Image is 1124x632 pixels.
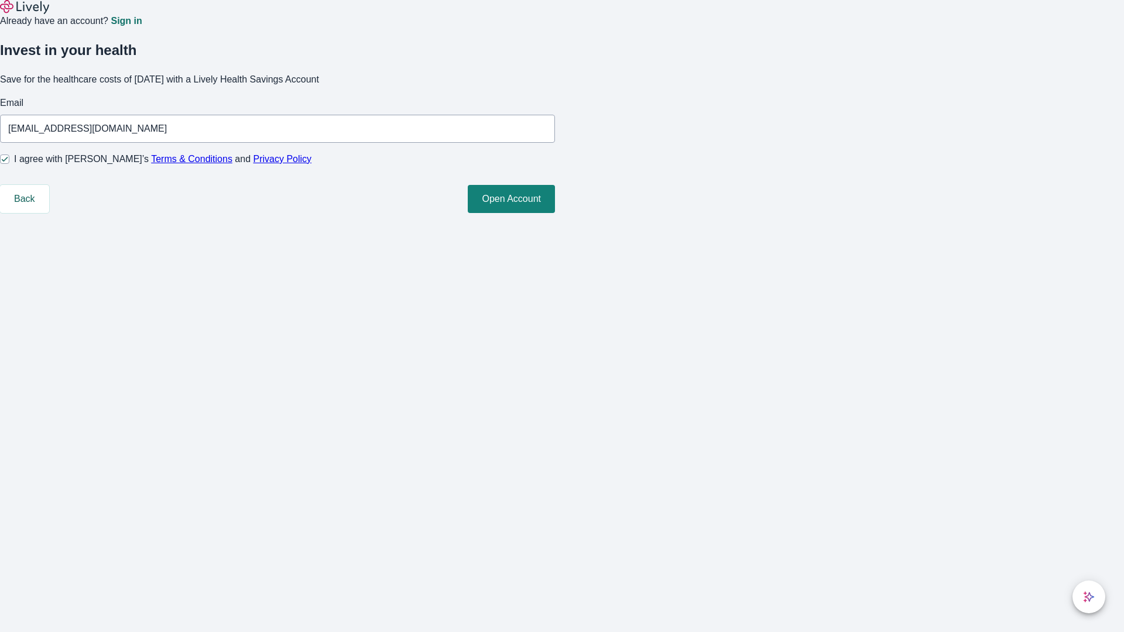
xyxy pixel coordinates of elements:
button: Open Account [468,185,555,213]
a: Sign in [111,16,142,26]
a: Privacy Policy [253,154,312,164]
span: I agree with [PERSON_NAME]’s and [14,152,311,166]
svg: Lively AI Assistant [1083,591,1095,603]
button: chat [1072,581,1105,613]
a: Terms & Conditions [151,154,232,164]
